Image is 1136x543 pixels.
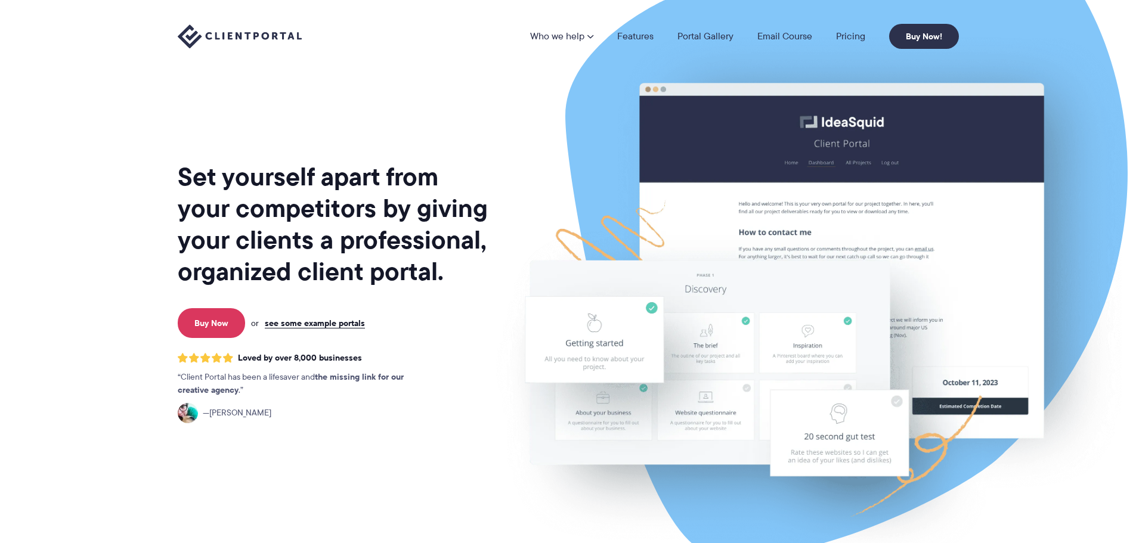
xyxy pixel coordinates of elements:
[178,370,404,396] strong: the missing link for our creative agency
[757,32,812,41] a: Email Course
[836,32,865,41] a: Pricing
[178,161,490,287] h1: Set yourself apart from your competitors by giving your clients a professional, organized client ...
[617,32,654,41] a: Features
[251,318,259,328] span: or
[238,353,362,363] span: Loved by over 8,000 businesses
[178,308,245,338] a: Buy Now
[265,318,365,328] a: see some example portals
[530,32,593,41] a: Who we help
[178,371,428,397] p: Client Portal has been a lifesaver and .
[889,24,959,49] a: Buy Now!
[203,407,271,420] span: [PERSON_NAME]
[677,32,733,41] a: Portal Gallery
